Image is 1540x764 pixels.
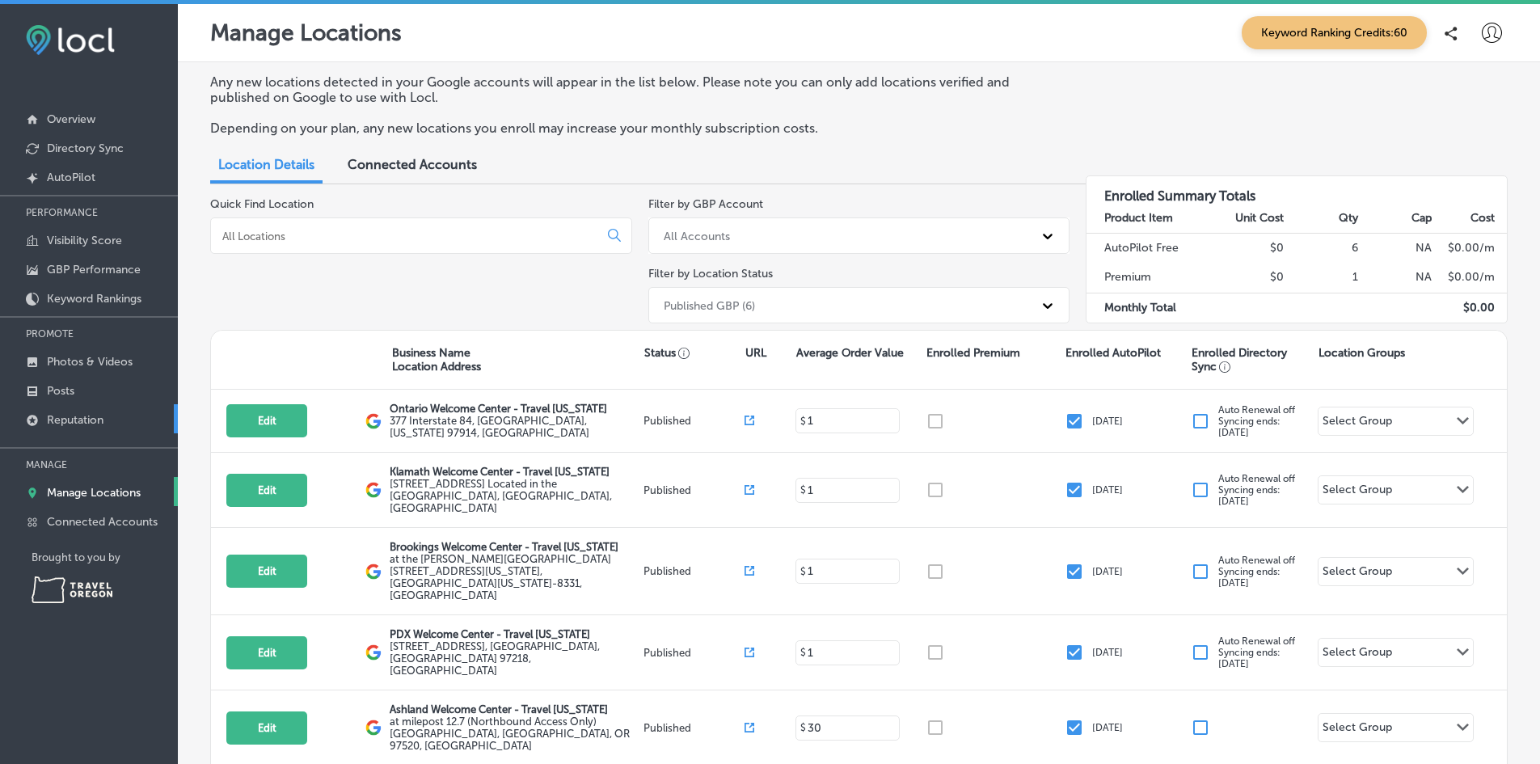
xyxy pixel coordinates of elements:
td: 1 [1285,263,1359,293]
p: Ontario Welcome Center - Travel [US_STATE] [390,403,639,415]
label: [STREET_ADDRESS] , [GEOGRAPHIC_DATA], [GEOGRAPHIC_DATA] 97218, [GEOGRAPHIC_DATA] [390,640,639,677]
p: Overview [47,112,95,126]
img: Travel Oregon [32,576,112,603]
h3: Enrolled Summary Totals [1086,176,1507,204]
p: $ [800,722,806,733]
span: Connected Accounts [348,157,477,172]
p: Auto Renewal off [1218,404,1295,438]
p: Reputation [47,413,103,427]
p: Klamath Welcome Center - Travel [US_STATE] [390,466,639,478]
p: Depending on your plan, any new locations you enroll may increase your monthly subscription costs. [210,120,1053,136]
td: $ 0.00 [1432,293,1507,323]
p: [DATE] [1092,484,1123,496]
button: Edit [226,474,307,507]
p: Ashland Welcome Center - Travel [US_STATE] [390,703,639,715]
p: Auto Renewal off [1218,473,1295,507]
td: AutoPilot Free [1086,233,1210,263]
button: Edit [226,636,307,669]
p: Auto Renewal off [1218,635,1295,669]
th: Unit Cost [1210,204,1285,234]
div: Select Group [1323,564,1392,583]
td: Monthly Total [1086,293,1210,323]
span: Syncing ends: [DATE] [1218,647,1281,669]
label: Filter by Location Status [648,267,773,281]
span: Location Details [218,157,314,172]
img: fda3e92497d09a02dc62c9cd864e3231.png [26,25,115,55]
div: Published GBP (6) [664,298,755,312]
td: NA [1359,263,1433,293]
p: [DATE] [1092,647,1123,658]
p: Auto Renewal off [1218,555,1295,589]
p: URL [745,346,766,360]
img: logo [365,720,382,736]
div: All Accounts [664,229,730,243]
p: GBP Performance [47,263,141,276]
p: Enrolled Directory Sync [1192,346,1310,374]
p: Manage Locations [47,486,141,500]
img: logo [365,413,382,429]
span: Keyword Ranking Credits: 60 [1242,16,1427,49]
p: Status [644,346,745,360]
p: $ [800,566,806,577]
p: $ [800,647,806,658]
p: [DATE] [1092,722,1123,733]
p: Enrolled AutoPilot [1065,346,1161,360]
label: Quick Find Location [210,197,314,211]
td: $ 0.00 /m [1432,233,1507,263]
p: Location Groups [1318,346,1405,360]
span: Syncing ends: [DATE] [1218,484,1281,507]
p: AutoPilot [47,171,95,184]
p: Enrolled Premium [926,346,1020,360]
img: logo [365,644,382,661]
p: Published [643,647,745,659]
input: All Locations [221,229,595,243]
p: Published [643,722,745,734]
div: Select Group [1323,414,1392,433]
div: Select Group [1323,483,1392,501]
label: [STREET_ADDRESS] Located in the [GEOGRAPHIC_DATA] , [GEOGRAPHIC_DATA], [GEOGRAPHIC_DATA] [390,478,639,514]
p: Posts [47,384,74,398]
p: Published [643,415,745,427]
th: Cost [1432,204,1507,234]
td: Premium [1086,263,1210,293]
p: Photos & Videos [47,355,133,369]
div: Select Group [1323,720,1392,739]
td: NA [1359,233,1433,263]
p: Keyword Rankings [47,292,141,306]
div: Select Group [1323,645,1392,664]
label: 377 Interstate 84 , [GEOGRAPHIC_DATA], [US_STATE] 97914, [GEOGRAPHIC_DATA] [390,415,639,439]
strong: Product Item [1104,211,1173,225]
p: Manage Locations [210,19,402,46]
p: [DATE] [1092,566,1123,577]
label: Filter by GBP Account [648,197,763,211]
td: $0 [1210,233,1285,263]
p: Business Name Location Address [392,346,481,374]
span: Syncing ends: [DATE] [1218,566,1281,589]
td: 6 [1285,233,1359,263]
button: Edit [226,711,307,745]
label: at milepost 12.7 (Northbound Access Only) [GEOGRAPHIC_DATA] , [GEOGRAPHIC_DATA], OR 97520, [GEOGR... [390,715,639,752]
p: $ [800,484,806,496]
span: Syncing ends: [DATE] [1218,416,1281,438]
p: Average Order Value [796,346,904,360]
p: Published [643,565,745,577]
td: $0 [1210,263,1285,293]
button: Edit [226,555,307,588]
p: Brought to you by [32,551,178,564]
button: Edit [226,404,307,437]
p: $ [800,416,806,427]
td: $ 0.00 /m [1432,263,1507,293]
img: logo [365,564,382,580]
p: Visibility Score [47,234,122,247]
p: PDX Welcome Center - Travel [US_STATE] [390,628,639,640]
th: Qty [1285,204,1359,234]
p: Brookings Welcome Center - Travel [US_STATE] [390,541,639,553]
p: [DATE] [1092,416,1123,427]
p: Connected Accounts [47,515,158,529]
p: Directory Sync [47,141,124,155]
img: logo [365,482,382,498]
label: at the [PERSON_NAME][GEOGRAPHIC_DATA] [STREET_ADDRESS][US_STATE] , [GEOGRAPHIC_DATA][US_STATE]-83... [390,553,639,601]
p: Published [643,484,745,496]
th: Cap [1359,204,1433,234]
p: Any new locations detected in your Google accounts will appear in the list below. Please note you... [210,74,1053,105]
